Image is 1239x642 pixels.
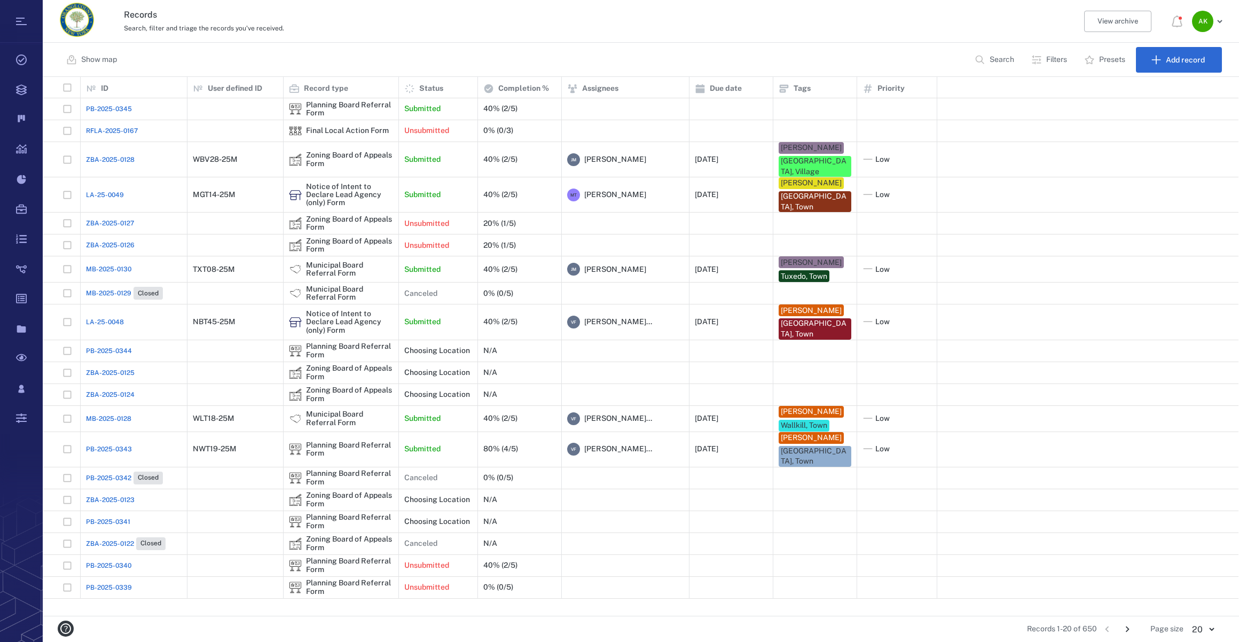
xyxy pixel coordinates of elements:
[1027,624,1097,635] span: Records 1-20 of 650
[306,491,393,508] div: Zoning Board of Appeals Form
[1119,621,1136,638] button: Go to next page
[875,190,890,200] span: Low
[289,515,302,528] div: Planning Board Referral Form
[781,191,849,212] div: [GEOGRAPHIC_DATA], Town
[289,443,302,456] img: icon Planning Board Referral Form
[404,126,449,136] p: Unsubmitted
[289,239,302,252] img: icon Zoning Board of Appeals Form
[584,444,652,455] span: [PERSON_NAME]...
[138,539,163,548] span: Closed
[498,83,549,94] p: Completion %
[289,494,302,506] img: icon Zoning Board of Appeals Form
[584,317,652,327] span: [PERSON_NAME]...
[877,83,905,94] p: Priority
[289,239,302,252] div: Zoning Board of Appeals Form
[136,289,161,298] span: Closed
[1192,11,1226,32] button: AK
[483,414,517,422] div: 40% (2/5)
[875,444,890,455] span: Low
[875,413,890,424] span: Low
[306,386,393,403] div: Zoning Board of Appeals Form
[289,366,302,379] div: Zoning Board of Appeals Form
[483,445,518,453] div: 80% (4/5)
[86,240,135,250] span: ZBA-2025-0126
[781,271,827,282] div: Tuxedo, Town
[710,83,742,94] p: Due date
[289,103,302,115] div: Planning Board Referral Form
[1097,621,1138,638] nav: pagination navigation
[306,237,393,254] div: Zoning Board of Appeals Form
[289,559,302,572] img: icon Planning Board Referral Form
[483,220,516,228] div: 20% (1/5)
[289,153,302,166] div: Zoning Board of Appeals Form
[306,285,393,302] div: Municipal Board Referral Form
[1084,11,1151,32] button: View archive
[60,3,94,41] a: Go home
[567,189,580,201] div: M T
[306,535,393,552] div: Zoning Board of Appeals Form
[306,410,393,427] div: Municipal Board Referral Form
[86,517,130,527] span: PB-2025-0341
[86,104,132,114] a: PB-2025-0345
[193,318,236,326] div: NBT45-25M
[53,616,78,641] button: help
[86,218,134,228] span: ZBA-2025-0127
[289,581,302,594] div: Planning Board Referral Form
[875,154,890,165] span: Low
[86,472,163,484] a: PB-2025-0342Closed
[1136,47,1222,73] button: Add record
[289,537,302,550] img: icon Zoning Board of Appeals Form
[483,191,517,199] div: 40% (2/5)
[404,218,449,229] p: Unsubmitted
[695,155,718,163] div: [DATE]
[86,414,131,424] a: MB-2025-0128
[483,105,517,113] div: 40% (2/5)
[306,342,393,359] div: Planning Board Referral Form
[289,581,302,594] img: icon Planning Board Referral Form
[794,83,811,94] p: Tags
[86,264,131,274] span: MB-2025-0130
[86,390,135,400] a: ZBA-2025-0124
[483,583,513,591] div: 0% (0/5)
[101,83,108,94] p: ID
[289,559,302,572] div: Planning Board Referral Form
[695,191,718,199] div: [DATE]
[289,263,302,276] div: Municipal Board Referral Form
[483,318,517,326] div: 40% (2/5)
[781,433,842,443] div: [PERSON_NAME]
[24,7,46,17] span: Help
[86,561,131,570] a: PB-2025-0340
[404,264,441,275] p: Submitted
[193,414,234,422] div: WLT18-25M
[695,414,718,422] div: [DATE]
[289,124,302,137] img: icon Final Local Action Form
[289,316,302,328] div: Notice of Intent to Declare Lead Agency (only) Form
[567,443,580,456] div: V F
[289,443,302,456] div: Planning Board Referral Form
[404,346,470,356] p: Choosing Location
[193,191,236,199] div: MGT14-25M
[990,54,1014,65] p: Search
[86,190,124,200] a: LA-25-0049
[306,101,393,118] div: Planning Board Referral Form
[86,539,134,549] span: ZBA-2025-0122
[60,3,94,37] img: Orange County Planning Department logo
[404,389,470,400] p: Choosing Location
[193,155,238,163] div: WBV28-25M
[1078,47,1134,73] button: Presets
[289,103,302,115] img: icon Planning Board Referral Form
[306,215,393,232] div: Zoning Board of Appeals Form
[86,368,135,378] a: ZBA-2025-0125
[584,154,646,165] span: [PERSON_NAME]
[289,189,302,201] div: Notice of Intent to Declare Lead Agency (only) Form
[289,124,302,137] div: Final Local Action Form
[289,388,302,401] img: icon Zoning Board of Appeals Form
[1150,624,1183,635] span: Page size
[483,265,517,273] div: 40% (2/5)
[306,310,393,334] div: Notice of Intent to Declare Lead Agency (only) Form
[875,317,890,327] span: Low
[193,265,235,273] div: TXT08-25M
[86,126,138,136] span: RFLA-2025-0167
